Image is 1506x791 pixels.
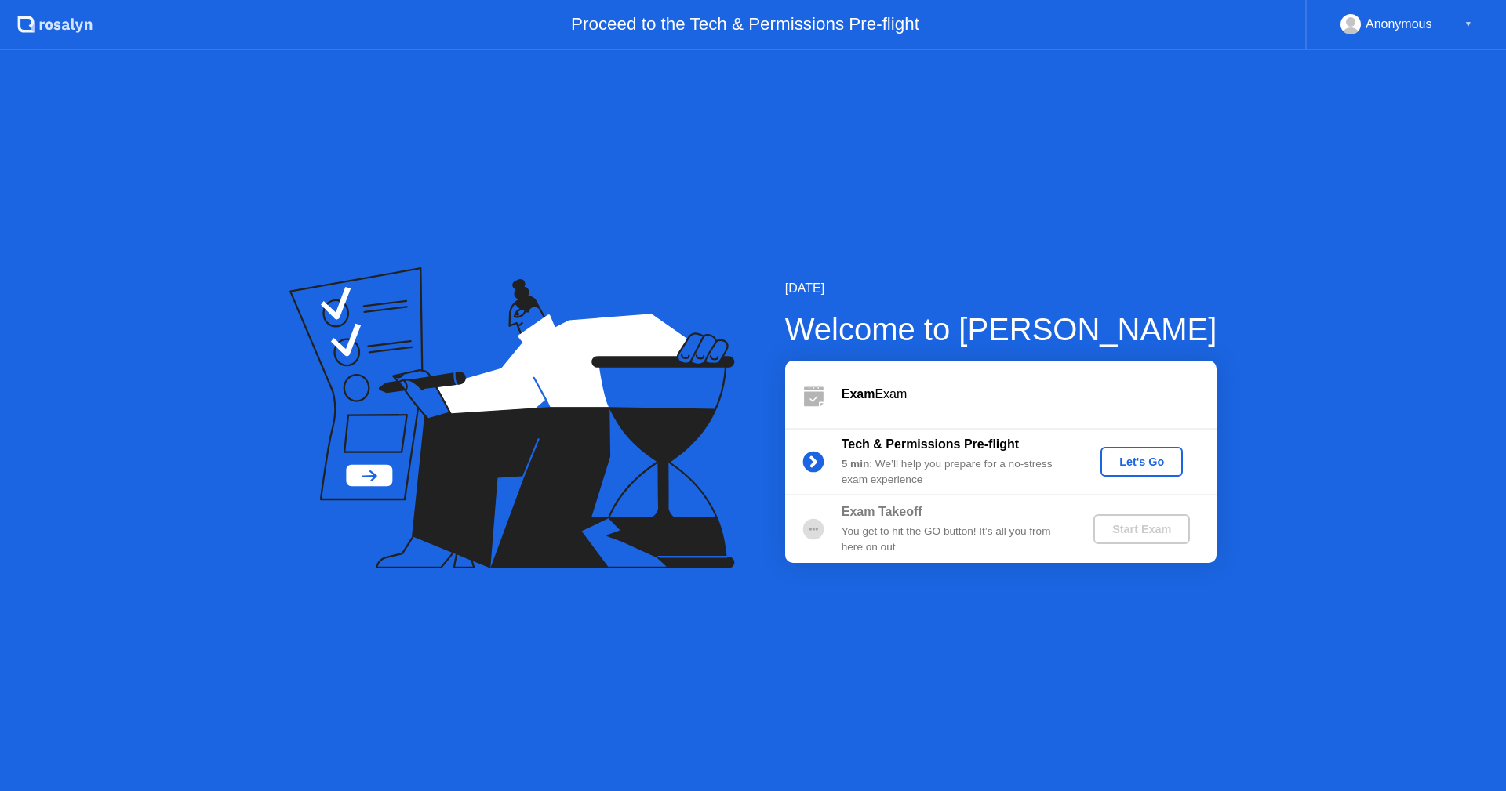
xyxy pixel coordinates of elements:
div: ▼ [1464,14,1472,34]
div: Anonymous [1366,14,1432,34]
div: Start Exam [1100,523,1184,535]
div: Welcome to [PERSON_NAME] [785,306,1217,353]
b: 5 min [842,458,870,470]
div: Let's Go [1107,455,1177,468]
div: : We’ll help you prepare for a no-stress exam experience [842,456,1068,488]
div: Exam [842,385,1217,404]
button: Let's Go [1100,447,1183,477]
div: You get to hit the GO button! It’s all you from here on out [842,524,1068,556]
b: Exam Takeoff [842,505,922,518]
b: Exam [842,387,875,401]
button: Start Exam [1093,514,1190,544]
div: [DATE] [785,279,1217,298]
b: Tech & Permissions Pre-flight [842,437,1019,451]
